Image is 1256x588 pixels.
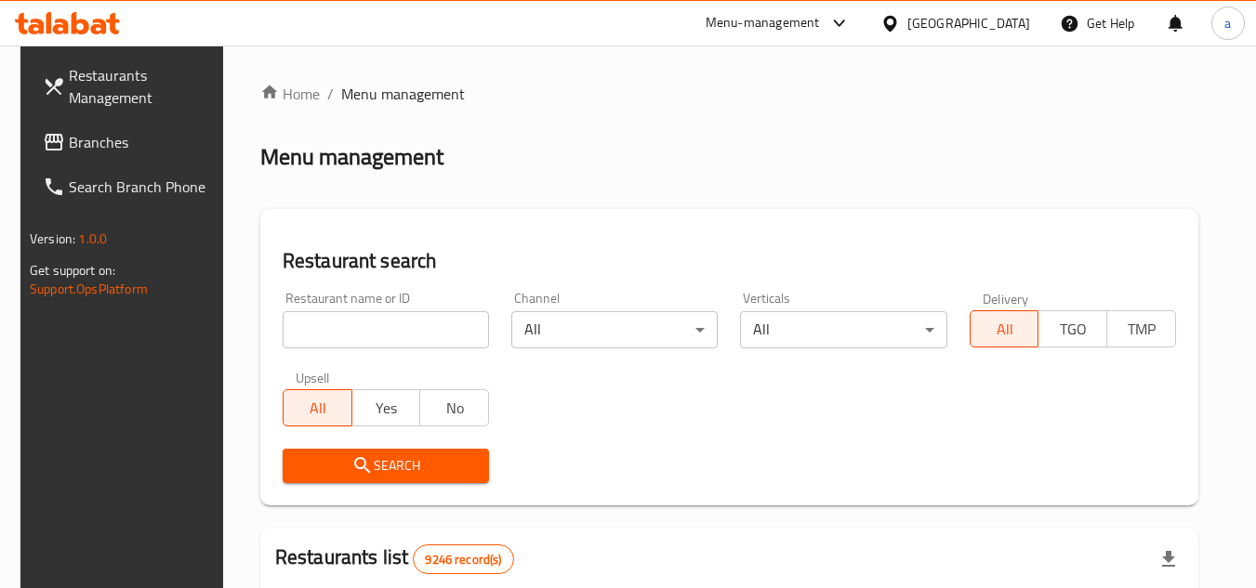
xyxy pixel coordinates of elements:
span: Branches [69,131,216,153]
span: Search Branch Phone [69,176,216,198]
span: Yes [360,395,414,422]
span: Get support on: [30,258,115,282]
a: Home [260,83,320,105]
button: Search [283,449,489,483]
div: Menu-management [706,12,820,34]
span: a [1224,13,1231,33]
input: Search for restaurant name or ID.. [283,311,489,348]
nav: breadcrumb [260,83,1198,105]
span: Search [297,454,474,477]
a: Restaurants Management [28,53,231,120]
span: Restaurants Management [69,64,216,109]
button: All [283,389,352,426]
div: Total records count [413,544,513,574]
a: Support.OpsPlatform [30,277,148,301]
span: Version: [30,227,75,251]
span: TGO [1046,316,1100,343]
h2: Restaurant search [283,247,1176,275]
span: TMP [1115,316,1169,343]
label: Delivery [983,292,1029,305]
button: All [970,310,1039,347]
span: All [291,395,345,422]
span: All [978,316,1032,343]
span: Menu management [341,83,465,105]
a: Search Branch Phone [28,164,231,209]
span: 1.0.0 [78,227,107,251]
h2: Restaurants list [275,543,514,574]
label: Upsell [296,371,330,384]
a: Branches [28,120,231,164]
span: No [428,395,482,422]
div: All [740,311,946,348]
div: Export file [1146,537,1191,581]
div: All [511,311,718,348]
button: TGO [1038,310,1107,347]
button: No [419,389,489,426]
div: [GEOGRAPHIC_DATA] [907,13,1030,33]
button: TMP [1106,310,1176,347]
span: 9246 record(s) [414,551,512,568]
button: Yes [351,389,421,426]
li: / [327,83,334,105]
h2: Menu management [260,142,443,172]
